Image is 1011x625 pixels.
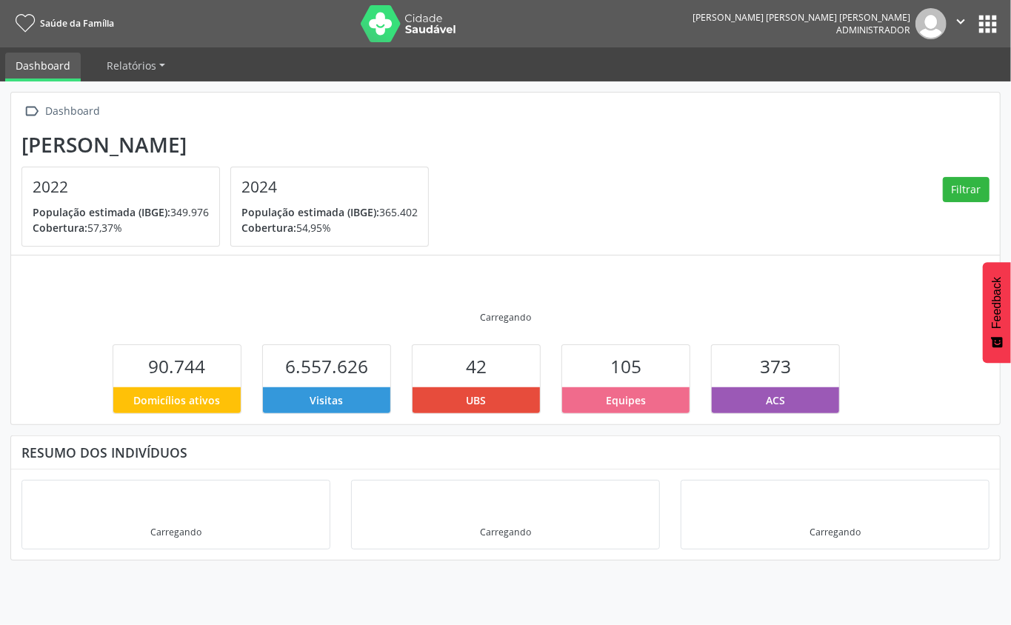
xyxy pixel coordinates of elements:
[760,354,791,378] span: 373
[241,204,418,220] p: 365.402
[952,13,969,30] i: 
[810,526,861,538] div: Carregando
[947,8,975,39] button: 
[241,205,379,219] span: População estimada (IBGE):
[107,59,156,73] span: Relatórios
[148,354,205,378] span: 90.744
[480,526,531,538] div: Carregando
[33,204,209,220] p: 349.976
[241,178,418,196] h4: 2024
[466,392,486,408] span: UBS
[943,177,990,202] button: Filtrar
[241,221,296,235] span: Cobertura:
[33,220,209,235] p: 57,37%
[975,11,1001,37] button: apps
[21,133,439,157] div: [PERSON_NAME]
[480,311,531,324] div: Carregando
[915,8,947,39] img: img
[285,354,368,378] span: 6.557.626
[21,101,103,122] a:  Dashboard
[10,11,114,36] a: Saúde da Família
[21,101,43,122] i: 
[606,392,646,408] span: Equipes
[21,444,990,461] div: Resumo dos indivíduos
[693,11,910,24] div: [PERSON_NAME] [PERSON_NAME] [PERSON_NAME]
[310,392,343,408] span: Visitas
[5,53,81,81] a: Dashboard
[96,53,176,78] a: Relatórios
[983,262,1011,363] button: Feedback - Mostrar pesquisa
[466,354,487,378] span: 42
[766,392,785,408] span: ACS
[33,221,87,235] span: Cobertura:
[43,101,103,122] div: Dashboard
[40,17,114,30] span: Saúde da Família
[241,220,418,235] p: 54,95%
[150,526,201,538] div: Carregando
[610,354,641,378] span: 105
[990,277,1004,329] span: Feedback
[33,205,170,219] span: População estimada (IBGE):
[33,178,209,196] h4: 2022
[836,24,910,36] span: Administrador
[133,392,220,408] span: Domicílios ativos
